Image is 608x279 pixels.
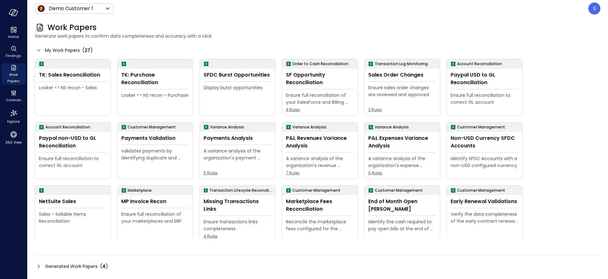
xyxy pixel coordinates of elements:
div: Findings [1,44,26,59]
div: P&L Expenses Variance Analysis [368,134,436,150]
div: Payments Analysis [204,134,271,142]
div: P&L Revenues Variance Analysis [286,134,354,150]
p: Account Reconciliation [457,61,502,67]
div: Paypal non-USD to GL Reconciliation [39,134,107,150]
img: Icon [37,5,45,12]
div: Sales - Sellable Items Reconciliation [39,211,107,225]
p: Order to Cash Reconciliation [292,61,348,67]
div: Ensure full reconciliation of your marketplaces and ERP [121,211,189,225]
span: 2 Rules [368,107,436,113]
div: Ensure transactions links completeness [204,218,271,232]
p: Customer Management [375,187,423,194]
p: Customer Management [292,187,340,194]
div: TK: Purchase Reconciliation [121,71,189,86]
div: A variance analysis of the organization's expense accounts [368,155,436,169]
div: Steve Sovik [588,3,600,15]
div: Ensure full reconciliation to correct GL account [451,92,518,106]
div: validates payments by identifying duplicate and erroneous entries. [121,147,189,161]
span: 4 Rules [286,107,354,113]
div: End of Month Open [PERSON_NAME] [368,198,436,213]
span: Explore [7,118,20,125]
div: A variance analysis of the organization's revenue accounts [286,155,354,169]
span: 4 [102,263,105,270]
span: Findings [6,53,21,59]
span: 6 Rules [368,170,436,176]
span: Work Papers [47,22,97,33]
div: Identify SFDC Accounts with a non-USD configured currency [451,155,518,169]
div: 360 View [1,129,26,146]
p: Variance Analysis [210,124,244,130]
div: MP Invoice Recon [121,198,189,205]
div: Reconcile the marketplace fees configured for the Opportunity to the actual fees being paid [286,218,354,232]
div: SF Opportunity Reconciliation [286,71,354,86]
p: Transaction Lifecycle Reconciliation [209,187,273,194]
div: ( ) [82,46,93,54]
span: 5 Rules [204,170,271,176]
span: Generate work papers to confirm data completeness and accuracy with a click [35,33,600,40]
p: Customer Management [457,187,505,194]
div: Early Renewal Validations [451,198,518,205]
span: 27 [85,47,90,53]
div: Display burst opportunities [204,84,271,91]
div: A variance analysis of the organization's payment transactions [204,147,271,161]
div: Home [1,25,26,40]
div: Ensure full reconciliation of your SalesForce and Billing system [286,92,354,106]
div: Ensure sales order changes are reviewed and approved [368,84,436,98]
div: Non-USD Currency SFDC Accounts [451,134,518,150]
span: Home [8,34,19,40]
span: Controls [6,97,21,103]
p: S [593,5,596,12]
span: Generated Work Papers [45,263,98,270]
p: Transaction Log Monitoring [375,61,428,67]
div: Controls [1,89,26,104]
div: Ensure full reconciliation to correct GL account [39,155,107,169]
div: Looker <> NS recon - Sales [39,84,107,91]
div: Explore [1,108,26,125]
div: ( ) [100,263,108,270]
p: Variance Analysis [292,124,326,130]
span: Work Papers [4,71,23,84]
div: Paypal USD to GL Reconciliation [451,71,518,86]
span: My Work Papers [45,47,80,54]
div: Verify the data completeness of the early contract renewal process [451,211,518,225]
div: NetSuite Sales [39,198,107,205]
span: 7 Rules [286,170,354,176]
div: Looker <> NS recon - Purchase [121,92,189,99]
span: 4 Rules [204,233,271,239]
div: Marketplace Fees Reconciliation [286,198,354,213]
p: Demo Customer 1 [49,5,93,12]
p: Account Reconciliation [45,124,90,130]
div: TK: Sales Reconciliation [39,71,107,79]
div: Work Papers [1,63,26,85]
div: Identify the cash required to pay open bills at the end of the month [368,218,436,232]
div: SFDC Burst Opportunities [204,71,271,79]
div: Payments Validation [121,134,189,142]
p: Variance Analysis [375,124,409,130]
p: Customer Management [457,124,505,130]
span: 360 View [5,139,22,146]
div: Missing Transactions Links [204,198,271,213]
p: Marketplace [128,187,152,194]
div: Sales Order Changes [368,71,436,79]
p: Customer Management [128,124,176,130]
